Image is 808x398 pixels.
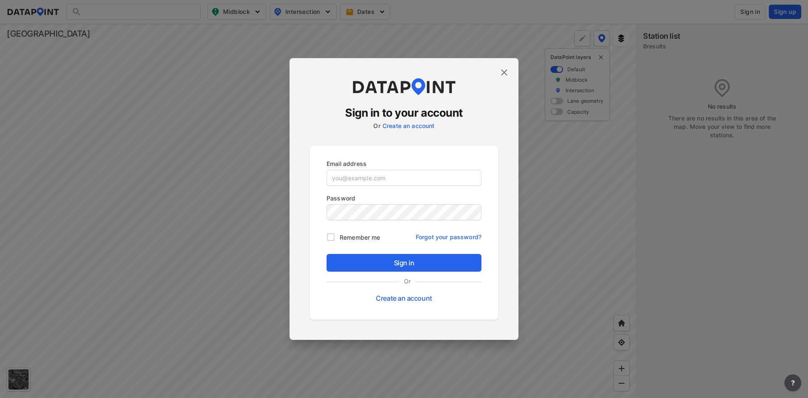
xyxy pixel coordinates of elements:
button: more [784,374,801,391]
button: Sign in [327,254,481,272]
a: Forgot your password? [416,228,481,241]
p: Email address [327,159,481,168]
span: Remember me [340,233,380,242]
p: Password [327,194,481,203]
span: Sign in [333,258,475,268]
a: Create an account [376,294,432,302]
img: close.efbf2170.svg [499,67,509,77]
span: ? [789,378,796,388]
label: Or [399,277,416,286]
label: Or [373,122,380,129]
h3: Sign in to your account [310,105,498,120]
a: Create an account [383,122,435,129]
input: you@example.com [327,170,481,185]
img: dataPointLogo.9353c09d.svg [351,78,457,95]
